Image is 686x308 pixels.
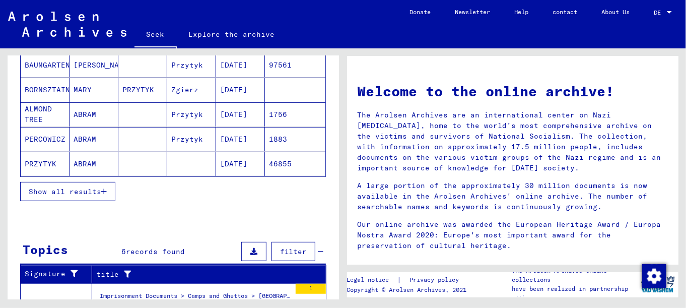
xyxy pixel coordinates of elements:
[25,60,70,70] font: BAUMGARTEN
[220,110,247,119] font: [DATE]
[639,272,677,297] img: yv_logo.png
[74,159,96,168] font: ABRAM
[410,276,459,283] font: Privacy policy
[23,242,68,257] font: Topics
[25,135,65,144] font: PERCOWICZ
[74,110,96,119] font: ABRAM
[220,60,247,70] font: [DATE]
[25,159,56,168] font: PRZYTYK
[409,8,431,16] font: Donate
[74,85,92,94] font: MARY
[25,85,70,94] font: BORNSZTAIN
[220,135,247,144] font: [DATE]
[171,85,198,94] font: Zgierz
[309,284,312,291] font: 1
[271,242,315,261] button: filter
[357,220,661,250] font: Our online archive was awarded the European Heritage Award / Europa Nostra Award 2020: Europe's m...
[347,276,389,283] font: Legal notice
[357,110,661,172] font: The Arolsen Archives are an international center on Nazi [MEDICAL_DATA], home to the world's most...
[171,135,203,144] font: Przytyk
[357,82,614,100] font: Welcome to the online archive!
[122,85,154,94] font: PRZYTYK
[25,269,65,278] font: Signature
[96,270,119,279] font: title
[220,85,247,94] font: [DATE]
[642,264,666,288] img: Change consent
[8,12,126,37] img: Arolsen_neg.svg
[29,187,101,196] font: Show all results
[171,60,203,70] font: Przytyk
[126,247,185,256] font: records found
[601,8,630,16] font: About Us
[189,30,275,39] font: Explore the archive
[74,135,96,144] font: ABRAM
[347,286,467,293] font: Copyright © Arolsen Archives, 2021
[96,266,314,282] div: title
[280,247,307,256] font: filter
[74,60,132,70] font: [PERSON_NAME]
[269,159,292,168] font: 46855
[553,8,577,16] font: contact
[357,181,647,211] font: A large portion of the approximately 30 million documents is now available in the Arolsen Archive...
[122,247,126,256] font: 6
[455,8,490,16] font: Newsletter
[20,182,115,201] button: Show all results
[269,135,287,144] font: 1883
[654,9,661,16] font: DE
[171,110,203,119] font: Przytyk
[514,8,528,16] font: Help
[220,159,247,168] font: [DATE]
[25,266,92,282] div: Signature
[134,22,177,48] a: Seek
[147,30,165,39] font: Seek
[177,22,287,46] a: Explore the archive
[269,60,292,70] font: 97561
[402,275,471,285] a: Privacy policy
[512,285,628,301] font: have been realized in partnership with
[269,110,287,119] font: 1756
[25,104,52,124] font: ALMOND TREE
[347,275,397,285] a: Legal notice
[397,275,402,284] font: |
